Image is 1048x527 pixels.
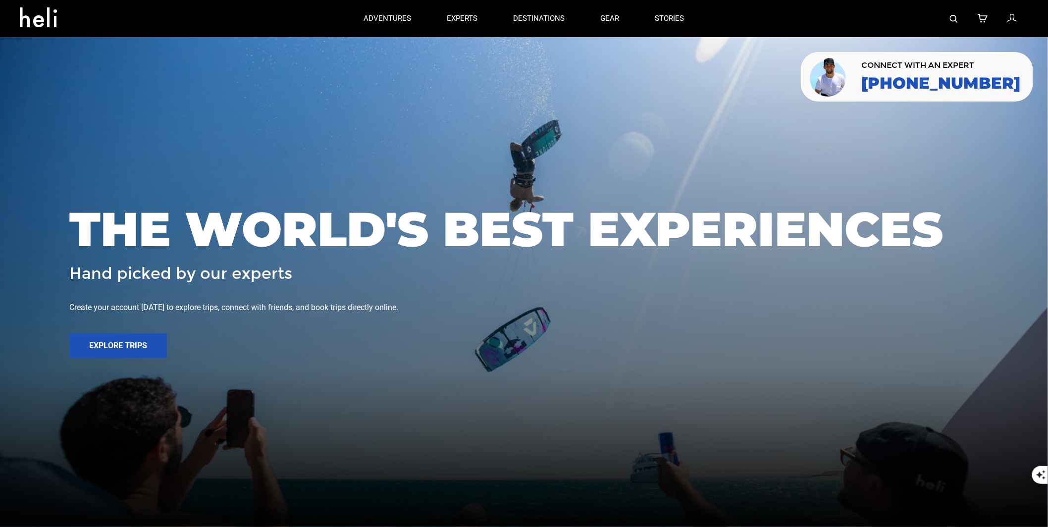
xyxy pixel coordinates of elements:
button: Explore Trips [69,333,167,358]
p: destinations [514,13,565,24]
span: Hand picked by our experts [69,265,292,282]
img: contact our team [808,56,849,98]
span: CONNECT WITH AN EXPERT [862,61,1021,69]
img: search-bar-icon.svg [950,15,958,23]
span: THE WORLD'S BEST EXPERIENCES [69,203,943,256]
div: Create your account [DATE] to explore trips, connect with friends, and book trips directly online. [69,302,979,314]
a: [PHONE_NUMBER] [862,74,1021,92]
p: experts [447,13,478,24]
p: adventures [364,13,412,24]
